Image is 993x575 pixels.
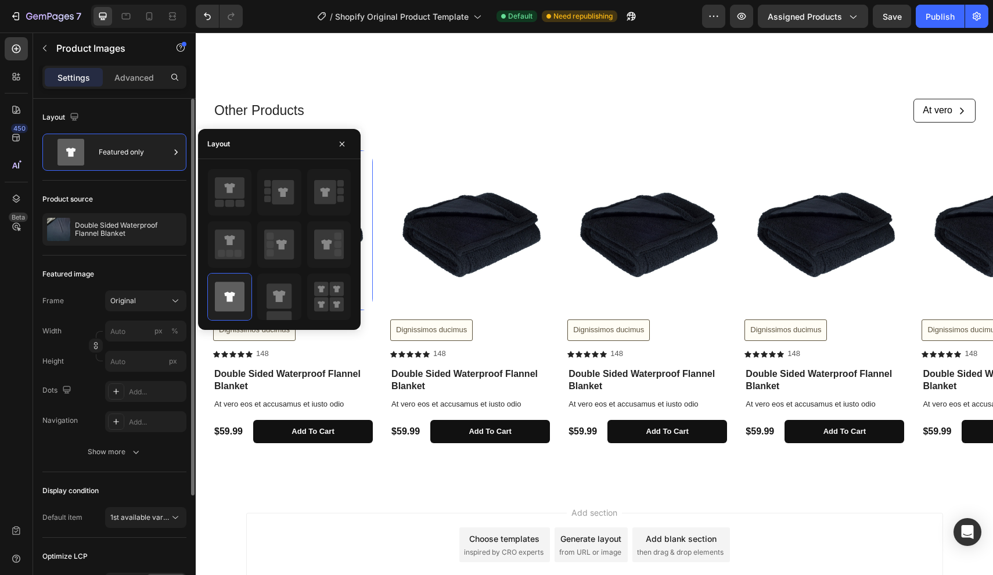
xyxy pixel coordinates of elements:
[371,474,426,486] span: Add section
[238,317,250,326] p: 148
[377,293,448,303] div: Dignissimos ducimus
[330,10,333,23] span: /
[129,417,184,427] div: Add...
[195,335,354,361] h1: Double Sided Waterproof Flannel Blanket
[549,335,708,361] h1: Double Sided Waterproof Flannel Blanket
[47,218,70,241] img: product feature img
[17,335,177,361] h1: Double Sided Waterproof Flannel Blanket
[549,118,708,278] a: Double Sided Waterproof Flannel Blanket
[105,507,186,528] button: 1st available variant
[57,387,177,411] button: Add to cart
[196,33,993,575] iframe: Design area
[42,551,88,562] div: Optimize LCP
[718,66,780,90] button: At vero
[549,287,631,308] button: Dignissimos ducimus
[196,5,243,28] div: Undo/Redo
[42,383,74,398] div: Dots
[42,486,99,496] div: Display condition
[335,10,469,23] span: Shopify Original Product Template
[758,5,868,28] button: Assigned Products
[105,290,186,311] button: Original
[169,357,177,365] span: px
[592,317,605,326] p: 148
[17,287,100,308] button: Dignissimos ducimus
[96,394,138,404] div: Add to cart
[727,72,757,84] p: At vero
[110,513,175,522] span: 1st available variant
[273,394,315,404] div: Add to cart
[873,5,911,28] button: Save
[114,71,154,84] p: Advanced
[726,287,808,308] button: Dignissimos ducimus
[42,441,186,462] button: Show more
[11,124,28,133] div: 450
[168,324,182,338] button: px
[152,324,165,338] button: %
[196,367,353,377] p: At vero eos et accusamus et iusto odio
[954,518,981,546] div: Open Intercom Messenger
[17,392,48,407] div: $59.99
[5,5,87,28] button: 7
[42,194,93,204] div: Product source
[926,10,955,23] div: Publish
[726,335,886,361] h1: Double Sided Waterproof Flannel Blanket
[589,387,708,411] button: Add to cart
[274,500,344,512] div: Choose templates
[508,11,533,21] span: Default
[372,335,531,361] h1: Double Sided Waterproof Flannel Blanket
[129,387,184,397] div: Add...
[42,296,64,306] label: Frame
[99,139,170,166] div: Featured only
[451,394,493,404] div: Add to cart
[60,317,73,326] p: 148
[268,515,348,525] span: inspired by CRO experts
[17,118,177,278] a: Double Sided Waterproof Flannel Blanket
[42,356,64,366] label: Height
[110,296,136,306] span: Original
[364,515,426,525] span: from URL or image
[235,387,354,411] button: Add to cart
[23,293,94,303] div: Dignissimos ducimus
[42,512,82,523] div: Default item
[42,110,81,125] div: Layout
[726,392,757,407] div: $59.99
[768,10,842,23] span: Assigned Products
[769,317,782,326] p: 148
[57,71,90,84] p: Settings
[365,500,426,512] div: Generate layout
[916,5,965,28] button: Publish
[76,9,81,23] p: 7
[19,367,176,377] p: At vero eos et accusamus et iusto odio
[553,11,613,21] span: Need republishing
[549,392,580,407] div: $59.99
[154,326,163,336] div: px
[450,500,521,512] div: Add blank section
[415,317,427,326] p: 148
[195,392,225,407] div: $59.99
[32,124,88,135] div: Product Images
[550,367,707,377] p: At vero eos et accusamus et iusto odio
[171,326,178,336] div: %
[726,118,886,278] a: Double Sided Waterproof Flannel Blanket
[372,118,531,278] a: Double Sided Waterproof Flannel Blanket
[207,139,230,149] div: Layout
[42,415,78,426] div: Navigation
[372,392,402,407] div: $59.99
[56,41,155,55] p: Product Images
[200,293,271,303] div: Dignissimos ducimus
[628,394,670,404] div: Add to cart
[883,12,902,21] span: Save
[727,72,757,84] div: Rich Text Editor. Editing area: main
[105,351,186,372] input: px
[727,367,884,377] p: At vero eos et accusamus et iusto odio
[372,287,454,308] button: Dignissimos ducimus
[195,287,277,308] button: Dignissimos ducimus
[766,387,886,411] button: Add to cart
[88,446,142,458] div: Show more
[105,321,186,342] input: px%
[732,293,803,303] div: Dignissimos ducimus
[9,213,28,222] div: Beta
[75,221,182,238] p: Double Sided Waterproof Flannel Blanket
